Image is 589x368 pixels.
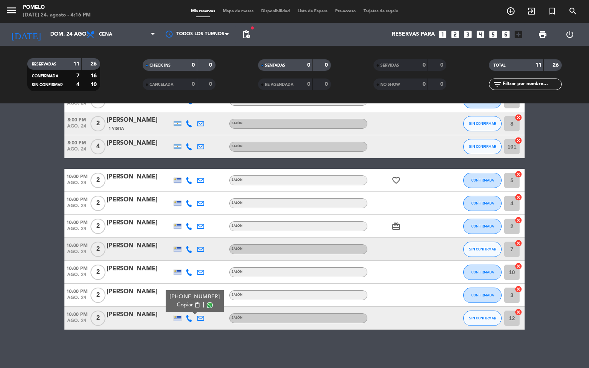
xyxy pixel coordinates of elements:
span: content_paste [194,302,200,308]
span: SIN CONFIRMAR [469,247,496,251]
div: Pomelo [23,4,90,11]
span: 10:00 PM [64,218,89,226]
button: CONFIRMADA [463,219,502,234]
strong: 0 [440,62,445,68]
span: 10:00 PM [64,195,89,203]
strong: 0 [209,62,214,68]
span: Salón [232,224,243,227]
div: [PERSON_NAME] [107,115,172,125]
span: CONFIRMADA [471,224,494,228]
div: [PERSON_NAME] [107,264,172,274]
span: ago. 24 [64,226,89,235]
i: looks_one [438,29,448,39]
span: CONFIRMADA [471,178,494,182]
span: Salón [232,122,243,125]
span: 10:00 PM [64,263,89,272]
span: 8:00 PM [64,115,89,124]
span: 2 [90,288,105,303]
span: 2 [90,242,105,257]
strong: 0 [192,82,195,87]
div: [PERSON_NAME] [107,310,172,320]
span: 2 [90,116,105,131]
span: ago. 24 [64,124,89,132]
span: Salón [232,270,243,273]
i: search [568,7,577,16]
span: Salón [232,145,243,148]
button: CONFIRMADA [463,173,502,188]
span: RESERVADAS [32,62,56,66]
span: CONFIRMADA [471,293,494,297]
span: Cena [99,32,112,37]
i: filter_list [493,80,502,89]
button: SIN CONFIRMAR [463,311,502,326]
span: 2 [90,311,105,326]
i: looks_two [450,29,460,39]
i: favorite_border [392,176,401,185]
span: CONFIRMADA [471,201,494,205]
span: SIN CONFIRMAR [469,316,496,320]
span: ago. 24 [64,272,89,281]
div: [DATE] 24. agosto - 4:16 PM [23,11,90,19]
i: looks_6 [501,29,511,39]
strong: 0 [423,62,426,68]
strong: 11 [73,61,79,67]
i: cancel [515,262,522,270]
span: 2 [90,196,105,211]
span: CANCELADA [150,83,173,87]
strong: 0 [209,82,214,87]
span: Salón [232,201,243,204]
div: [PERSON_NAME] [107,241,172,251]
span: ago. 24 [64,101,89,110]
span: RE AGENDADA [265,83,293,87]
span: Salón [232,293,243,296]
span: ago. 24 [64,203,89,212]
span: 10:00 PM [64,240,89,249]
span: CHECK INS [150,64,171,67]
span: CONFIRMADA [471,270,494,274]
span: Pre-acceso [331,9,360,13]
strong: 0 [423,82,426,87]
i: cancel [515,114,522,121]
span: SIN CONFIRMAR [469,144,496,149]
button: CONFIRMADA [463,265,502,280]
span: Mapa de mesas [219,9,257,13]
i: cancel [515,216,522,224]
span: 8:00 PM [64,138,89,147]
div: [PERSON_NAME] [107,138,172,148]
span: TOTAL [494,64,505,67]
button: menu [6,5,17,19]
button: CONFIRMADA [463,196,502,211]
div: [PHONE_NUMBER] [170,293,220,301]
span: Salón [232,247,243,250]
i: cancel [515,193,522,201]
i: [DATE] [6,26,46,43]
span: ago. 24 [64,318,89,327]
i: cancel [515,239,522,247]
i: looks_5 [488,29,498,39]
strong: 11 [535,62,541,68]
button: SIN CONFIRMAR [463,116,502,131]
button: CONFIRMADA [463,288,502,303]
span: 10:00 PM [64,286,89,295]
span: Salón [232,178,243,182]
strong: 4 [76,82,79,87]
div: [PERSON_NAME] [107,287,172,297]
i: cancel [515,308,522,316]
i: arrow_drop_down [71,30,81,39]
button: SIN CONFIRMAR [463,139,502,154]
span: SENTADAS [265,64,285,67]
span: CONFIRMADA [32,74,58,78]
strong: 16 [90,73,98,79]
span: ago. 24 [64,249,89,258]
div: [PERSON_NAME] [107,172,172,182]
strong: 0 [307,62,310,68]
span: ago. 24 [64,147,89,155]
span: Reservas para [392,31,435,38]
i: exit_to_app [527,7,536,16]
button: SIN CONFIRMAR [463,242,502,257]
i: add_circle_outline [506,7,515,16]
i: cancel [515,285,522,293]
strong: 0 [440,82,445,87]
span: 10:00 PM [64,172,89,180]
span: NO SHOW [380,83,400,87]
